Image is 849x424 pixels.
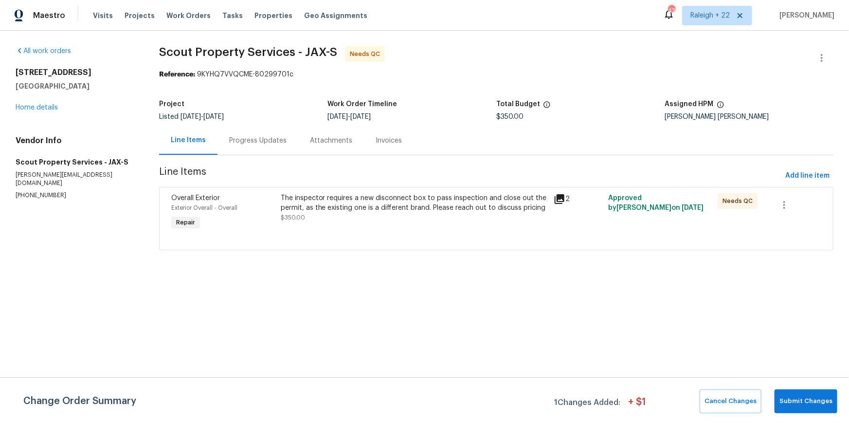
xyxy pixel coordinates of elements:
[543,101,551,113] span: The total cost of line items that have been proposed by Opendoor. This sum includes line items th...
[159,70,833,79] div: 9KYHQ7VVQCME-80299701c
[281,193,548,213] div: The inspector requires a new disconnect box to pass inspection and close out the permit, as the e...
[496,113,524,120] span: $350.00
[16,48,71,55] a: All work orders
[554,193,602,205] div: 2
[328,101,397,108] h5: Work Order Timeline
[665,101,714,108] h5: Assigned HPM
[16,68,136,77] h2: [STREET_ADDRESS]
[682,204,704,211] span: [DATE]
[376,136,402,146] div: Invoices
[171,195,220,202] span: Overall Exterior
[254,11,292,20] span: Properties
[181,113,201,120] span: [DATE]
[16,171,136,187] p: [PERSON_NAME][EMAIL_ADDRESS][DOMAIN_NAME]
[159,46,337,58] span: Scout Property Services - JAX-S
[16,81,136,91] h5: [GEOGRAPHIC_DATA]
[776,11,834,20] span: [PERSON_NAME]
[496,101,540,108] h5: Total Budget
[328,113,348,120] span: [DATE]
[690,11,730,20] span: Raleigh + 22
[159,71,195,78] b: Reference:
[172,218,199,227] span: Repair
[16,157,136,167] h5: Scout Property Services - JAX-S
[785,170,830,182] span: Add line item
[668,6,675,16] div: 424
[171,135,206,145] div: Line Items
[33,11,65,20] span: Maestro
[229,136,287,146] div: Progress Updates
[723,196,757,206] span: Needs QC
[609,195,704,211] span: Approved by [PERSON_NAME] on
[222,12,243,19] span: Tasks
[203,113,224,120] span: [DATE]
[181,113,224,120] span: -
[93,11,113,20] span: Visits
[351,113,371,120] span: [DATE]
[16,136,136,146] h4: Vendor Info
[328,113,371,120] span: -
[781,167,833,185] button: Add line item
[304,11,367,20] span: Geo Assignments
[16,191,136,200] p: [PHONE_NUMBER]
[310,136,352,146] div: Attachments
[665,113,834,120] div: [PERSON_NAME] [PERSON_NAME]
[166,11,211,20] span: Work Orders
[350,49,384,59] span: Needs QC
[159,167,781,185] span: Line Items
[159,113,224,120] span: Listed
[16,104,58,111] a: Home details
[159,101,184,108] h5: Project
[171,205,237,211] span: Exterior Overall - Overall
[281,215,305,221] span: $350.00
[125,11,155,20] span: Projects
[717,101,724,113] span: The hpm assigned to this work order.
